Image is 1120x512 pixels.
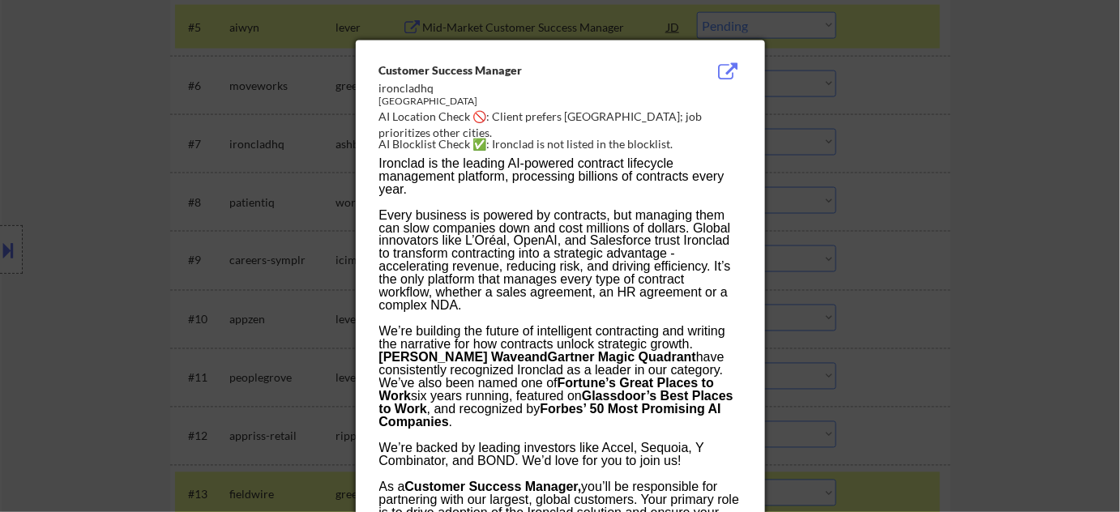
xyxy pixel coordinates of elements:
div: [GEOGRAPHIC_DATA] [379,95,660,109]
a: Glassdoor’s Best Places to Work [379,390,733,416]
div: AI Location Check 🚫: Client prefers [GEOGRAPHIC_DATA]; job prioritizes other cities. [379,109,748,140]
div: ironcladhq [379,80,660,96]
strong: and [524,351,547,365]
a: Forbes’ 50 Most Promising AI Companies [379,403,721,429]
a: Gartner Magic Quadrant [548,351,696,365]
strong: Customer Success Manager, [405,480,582,494]
a: Fortune’s Great Places to Work [379,377,715,403]
div: Customer Success Manager [379,62,660,79]
div: AI Blocklist Check ✅: Ironclad is not listed in the blocklist. [379,136,748,152]
a: [PERSON_NAME] Wave [379,351,525,365]
p: Ironclad is the leading AI-powered contract lifecycle management platform, processing billions of... [379,157,741,481]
